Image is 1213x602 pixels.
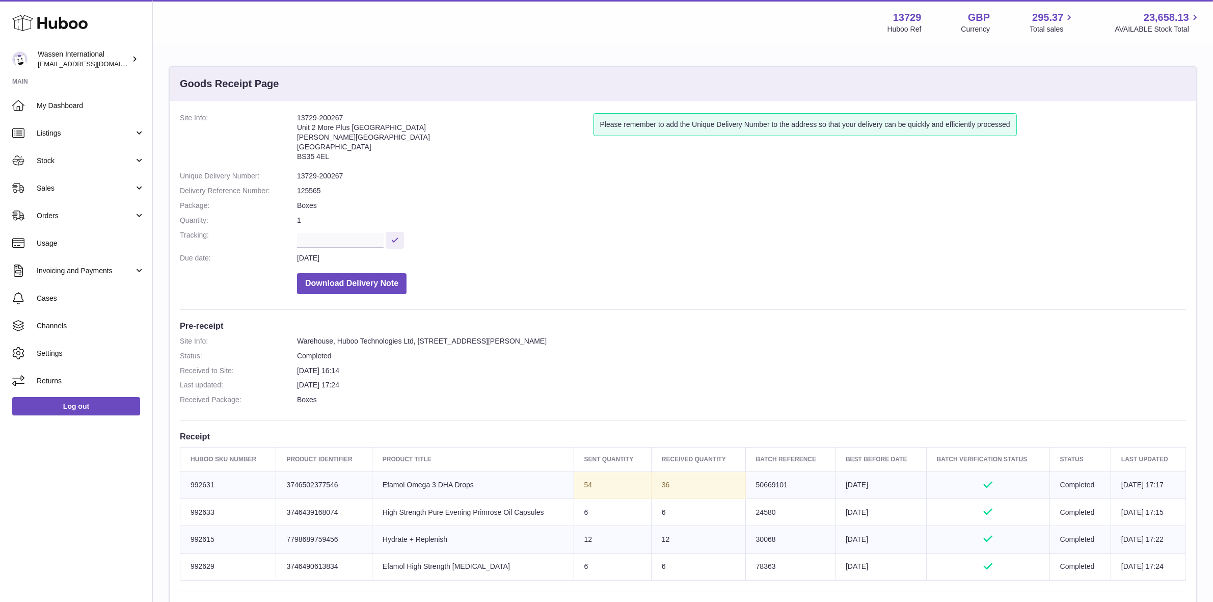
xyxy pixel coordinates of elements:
dd: 1 [297,216,1186,225]
span: Invoicing and Payments [37,266,134,276]
dd: [DATE] [297,253,1186,263]
dd: Warehouse, Huboo Technologies Ltd, [STREET_ADDRESS][PERSON_NAME] [297,336,1186,346]
th: Received Quantity [651,448,745,472]
td: 54 [574,472,651,499]
dd: 13729-200267 [297,171,1186,181]
td: 992633 [180,499,276,526]
td: 78363 [745,553,835,580]
a: 295.37 Total sales [1030,11,1075,34]
td: 36 [651,472,745,499]
div: Wassen International [38,49,129,69]
dt: Tracking: [180,230,297,248]
dt: Received to Site: [180,366,297,376]
strong: GBP [968,11,990,24]
a: 23,658.13 AVAILABLE Stock Total [1115,11,1201,34]
dt: Package: [180,201,297,211]
th: Sent Quantity [574,448,651,472]
td: Hydrate + Replenish [372,526,574,553]
td: 992615 [180,526,276,553]
td: 12 [574,526,651,553]
img: internationalsupplychain@wassen.com [12,51,28,67]
dt: Unique Delivery Number: [180,171,297,181]
span: 23,658.13 [1144,11,1189,24]
td: 24580 [745,499,835,526]
td: [DATE] [835,472,927,499]
td: 3746439168074 [276,499,372,526]
dt: Due date: [180,253,297,263]
th: Product title [372,448,574,472]
td: 6 [574,553,651,580]
td: [DATE] [835,553,927,580]
td: Efamol Omega 3 DHA Drops [372,472,574,499]
span: Settings [37,349,145,358]
dt: Received Package: [180,395,297,405]
dt: Site Info: [180,113,297,166]
td: Completed [1049,526,1111,553]
th: Product Identifier [276,448,372,472]
div: Please remember to add the Unique Delivery Number to the address so that your delivery can be qui... [594,113,1017,136]
dd: [DATE] 16:14 [297,366,1186,376]
span: Listings [37,128,134,138]
td: [DATE] [835,526,927,553]
span: Stock [37,156,134,166]
th: Batch Verification Status [926,448,1049,472]
dt: Last updated: [180,380,297,390]
h3: Pre-receipt [180,320,1186,331]
dt: Delivery Reference Number: [180,186,297,196]
span: Cases [37,294,145,303]
a: Log out [12,397,140,415]
dt: Status: [180,351,297,361]
h3: Goods Receipt Page [180,77,279,91]
span: Total sales [1030,24,1075,34]
dd: Boxes [297,395,1186,405]
span: [EMAIL_ADDRESS][DOMAIN_NAME] [38,60,150,68]
span: Usage [37,239,145,248]
td: High Strength Pure Evening Primrose Oil Capsules [372,499,574,526]
span: 295.37 [1032,11,1063,24]
span: Returns [37,376,145,386]
address: 13729-200267 Unit 2 More Plus [GEOGRAPHIC_DATA] [PERSON_NAME][GEOGRAPHIC_DATA] [GEOGRAPHIC_DATA] ... [297,113,594,166]
th: Huboo SKU Number [180,448,276,472]
td: Efamol High Strength [MEDICAL_DATA] [372,553,574,580]
td: 30068 [745,526,835,553]
td: 3746490613834 [276,553,372,580]
strong: 13729 [893,11,922,24]
h3: Receipt [180,431,1186,442]
dd: 125565 [297,186,1186,196]
th: Batch Reference [745,448,835,472]
td: 6 [651,553,745,580]
dd: Boxes [297,201,1186,211]
dt: Quantity: [180,216,297,225]
span: AVAILABLE Stock Total [1115,24,1201,34]
td: [DATE] 17:17 [1111,472,1186,499]
td: 3746502377546 [276,472,372,499]
td: Completed [1049,553,1111,580]
dd: [DATE] 17:24 [297,380,1186,390]
td: 12 [651,526,745,553]
div: Currency [961,24,990,34]
td: [DATE] 17:24 [1111,553,1186,580]
span: Sales [37,184,134,193]
th: Best Before Date [835,448,927,472]
td: 7798689759456 [276,526,372,553]
td: [DATE] 17:22 [1111,526,1186,553]
td: 6 [651,499,745,526]
dd: Completed [297,351,1186,361]
th: Last updated [1111,448,1186,472]
td: Completed [1049,472,1111,499]
td: 6 [574,499,651,526]
div: Huboo Ref [887,24,922,34]
button: Download Delivery Note [297,273,407,294]
td: 992631 [180,472,276,499]
span: My Dashboard [37,101,145,111]
td: 50669101 [745,472,835,499]
span: Channels [37,321,145,331]
td: 992629 [180,553,276,580]
td: [DATE] 17:15 [1111,499,1186,526]
dt: Site Info: [180,336,297,346]
th: Status [1049,448,1111,472]
td: [DATE] [835,499,927,526]
td: Completed [1049,499,1111,526]
span: Orders [37,211,134,221]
